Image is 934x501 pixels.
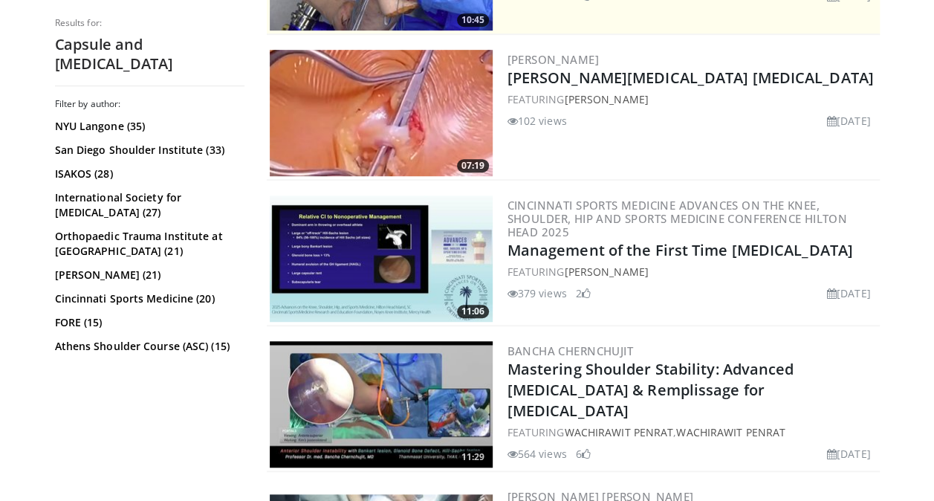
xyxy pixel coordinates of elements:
p: Results for: [55,17,244,29]
a: 07:19 [270,50,493,176]
li: 564 views [507,446,567,462]
li: 6 [576,446,591,462]
a: [PERSON_NAME] (21) [55,268,241,282]
a: Management of the First Time [MEDICAL_DATA] [507,240,853,260]
div: FEATURING , [507,424,877,440]
div: FEATURING [507,91,877,107]
h2: Capsule and [MEDICAL_DATA] [55,35,244,74]
a: Wachirawit Penrat [564,425,673,439]
a: [PERSON_NAME] [507,52,599,67]
a: Athens Shoulder Course (ASC) (15) [55,339,241,354]
a: Mastering Shoulder Stability: Advanced [MEDICAL_DATA] & Remplissage for [MEDICAL_DATA] [507,359,794,421]
span: 11:06 [457,305,489,318]
a: Orthopaedic Trauma Institute at [GEOGRAPHIC_DATA] (21) [55,229,241,259]
img: 0c517d21-07e4-4df5-b3d2-57d974982cbf.300x170_q85_crop-smart_upscale.jpg [270,195,493,322]
li: [DATE] [827,113,871,129]
img: 47142257-b3a7-487c-bfaf-3e42b00cd54f.300x170_q85_crop-smart_upscale.jpg [270,50,493,176]
a: ISAKOS (28) [55,167,241,181]
img: 12bfd8a1-61c9-4857-9f26-c8a25e8997c8.300x170_q85_crop-smart_upscale.jpg [270,341,493,468]
li: [DATE] [827,446,871,462]
li: 2 [576,285,591,301]
a: Bancha Chernchujit [507,343,633,358]
div: FEATURING [507,264,877,279]
a: NYU Langone (35) [55,119,241,134]
span: 10:45 [457,13,489,27]
a: San Diego Shoulder Institute (33) [55,143,241,158]
a: [PERSON_NAME] [564,92,648,106]
li: [DATE] [827,285,871,301]
a: FORE (15) [55,315,241,330]
a: Cincinnati Sports Medicine Advances on the Knee, Shoulder, Hip and Sports Medicine Conference Hil... [507,198,847,239]
a: Cincinnati Sports Medicine (20) [55,291,241,306]
a: International Society for [MEDICAL_DATA] (27) [55,190,241,220]
li: 102 views [507,113,567,129]
a: [PERSON_NAME] [564,265,648,279]
a: 11:06 [270,195,493,322]
span: 11:29 [457,450,489,464]
span: 07:19 [457,159,489,172]
li: 379 views [507,285,567,301]
h3: Filter by author: [55,98,244,110]
a: Wachirawit Penrat [676,425,785,439]
a: 11:29 [270,341,493,468]
a: [PERSON_NAME][MEDICAL_DATA] [MEDICAL_DATA] [507,68,874,88]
